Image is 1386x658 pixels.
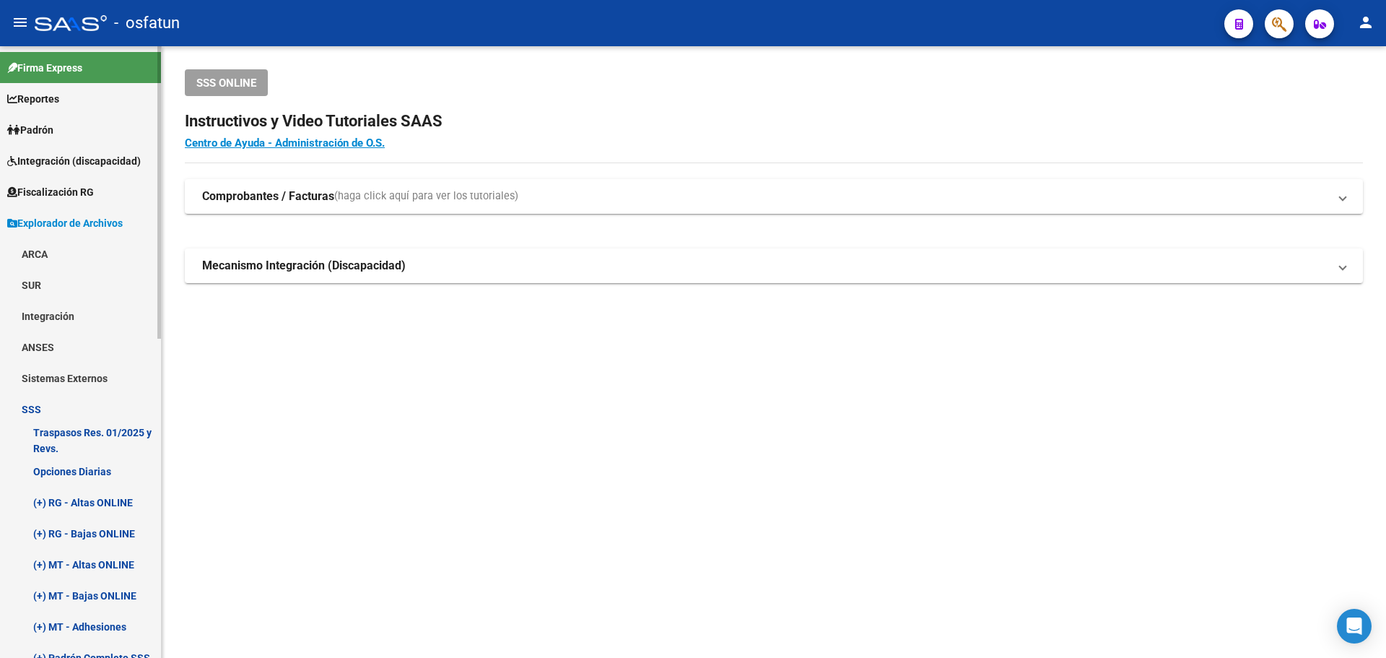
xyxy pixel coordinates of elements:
[7,60,82,76] span: Firma Express
[185,179,1363,214] mat-expansion-panel-header: Comprobantes / Facturas(haga click aquí para ver los tutoriales)
[202,258,406,274] strong: Mecanismo Integración (Discapacidad)
[185,69,268,96] button: SSS ONLINE
[185,248,1363,283] mat-expansion-panel-header: Mecanismo Integración (Discapacidad)
[7,184,94,200] span: Fiscalización RG
[7,91,59,107] span: Reportes
[196,77,256,90] span: SSS ONLINE
[12,14,29,31] mat-icon: menu
[1337,609,1372,644] div: Open Intercom Messenger
[114,7,180,39] span: - osfatun
[334,189,518,204] span: (haga click aquí para ver los tutoriales)
[185,108,1363,135] h2: Instructivos y Video Tutoriales SAAS
[185,137,385,150] a: Centro de Ayuda - Administración de O.S.
[202,189,334,204] strong: Comprobantes / Facturas
[7,122,53,138] span: Padrón
[7,215,123,231] span: Explorador de Archivos
[1357,14,1374,31] mat-icon: person
[7,153,141,169] span: Integración (discapacidad)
